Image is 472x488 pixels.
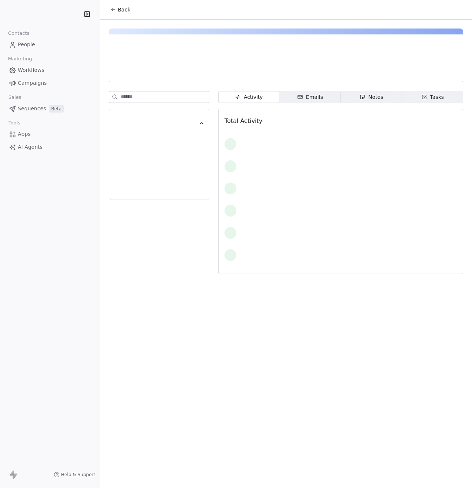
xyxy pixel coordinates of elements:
[106,3,135,16] button: Back
[5,117,23,128] span: Tools
[5,53,35,64] span: Marketing
[18,66,44,74] span: Workflows
[359,93,383,101] div: Notes
[297,93,323,101] div: Emails
[5,92,24,103] span: Sales
[225,117,262,124] span: Total Activity
[118,6,130,13] span: Back
[6,77,94,89] a: Campaigns
[421,93,444,101] div: Tasks
[18,130,31,138] span: Apps
[49,105,64,113] span: Beta
[6,141,94,153] a: AI Agents
[54,472,95,478] a: Help & Support
[6,39,94,51] a: People
[6,128,94,140] a: Apps
[61,472,95,478] span: Help & Support
[18,41,35,49] span: People
[18,79,47,87] span: Campaigns
[6,103,94,115] a: SequencesBeta
[6,64,94,76] a: Workflows
[18,105,46,113] span: Sequences
[5,28,33,39] span: Contacts
[18,143,43,151] span: AI Agents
